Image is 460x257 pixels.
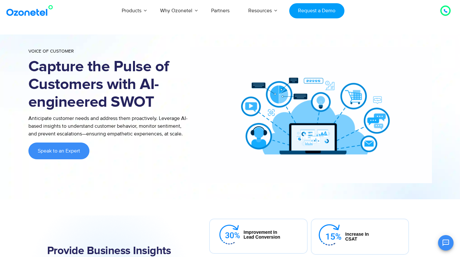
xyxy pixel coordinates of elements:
p: Anticipate customer needs and address them proactively. Leverage AI-based insights to understand ... [28,114,190,138]
h1: Capture the Pulse of Customers with AI-engineered SWOT [28,58,190,111]
button: Open chat [438,235,454,251]
a: Request a Demo [289,3,344,18]
span: Voice of Customer [28,48,74,54]
a: Speak to an Expert [28,143,89,159]
span: Speak to an Expert [38,148,80,153]
div: Increase in CSAT [345,232,369,242]
div: Improvement in lead conversion [244,230,281,240]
